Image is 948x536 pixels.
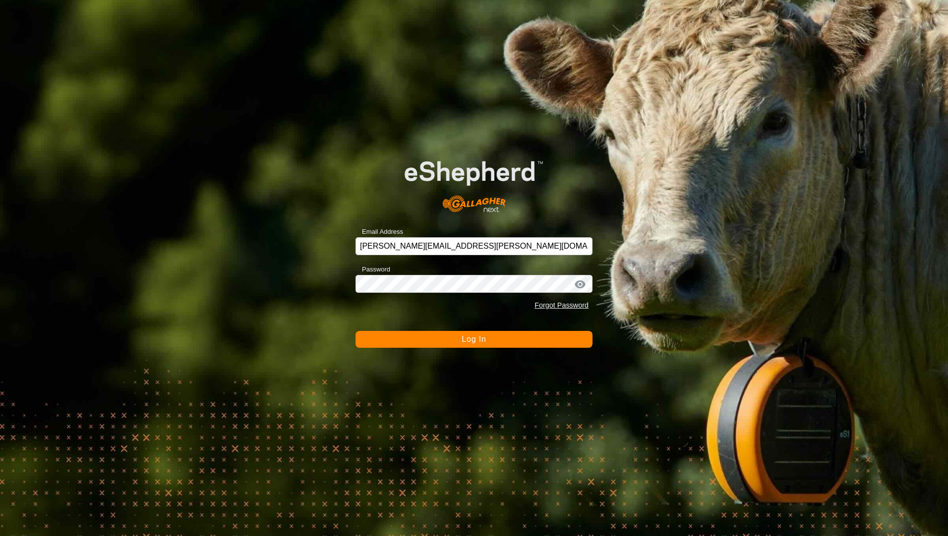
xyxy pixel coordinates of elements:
span: Log In [462,335,486,343]
a: Forgot Password [534,301,589,309]
label: Password [355,265,390,274]
input: Email Address [355,237,592,255]
label: Email Address [355,227,403,237]
img: E-shepherd Logo [379,141,569,222]
button: Log In [355,331,592,348]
